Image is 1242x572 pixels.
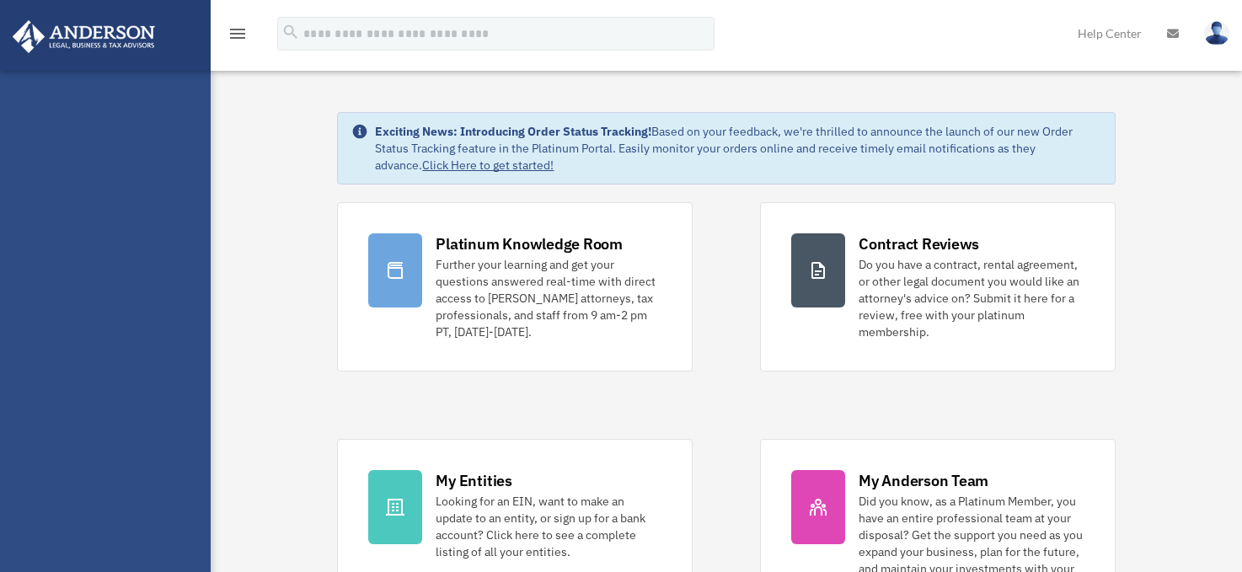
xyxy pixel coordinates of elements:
[436,470,511,491] div: My Entities
[375,123,1100,174] div: Based on your feedback, we're thrilled to announce the launch of our new Order Status Tracking fe...
[760,202,1116,372] a: Contract Reviews Do you have a contract, rental agreement, or other legal document you would like...
[436,493,661,560] div: Looking for an EIN, want to make an update to an entity, or sign up for a bank account? Click her...
[281,23,300,41] i: search
[1204,21,1229,45] img: User Pic
[859,256,1084,340] div: Do you have a contract, rental agreement, or other legal document you would like an attorney's ad...
[8,20,160,53] img: Anderson Advisors Platinum Portal
[228,24,248,44] i: menu
[337,202,693,372] a: Platinum Knowledge Room Further your learning and get your questions answered real-time with dire...
[436,233,623,254] div: Platinum Knowledge Room
[375,124,651,139] strong: Exciting News: Introducing Order Status Tracking!
[436,256,661,340] div: Further your learning and get your questions answered real-time with direct access to [PERSON_NAM...
[228,29,248,44] a: menu
[859,470,988,491] div: My Anderson Team
[422,158,554,173] a: Click Here to get started!
[859,233,979,254] div: Contract Reviews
